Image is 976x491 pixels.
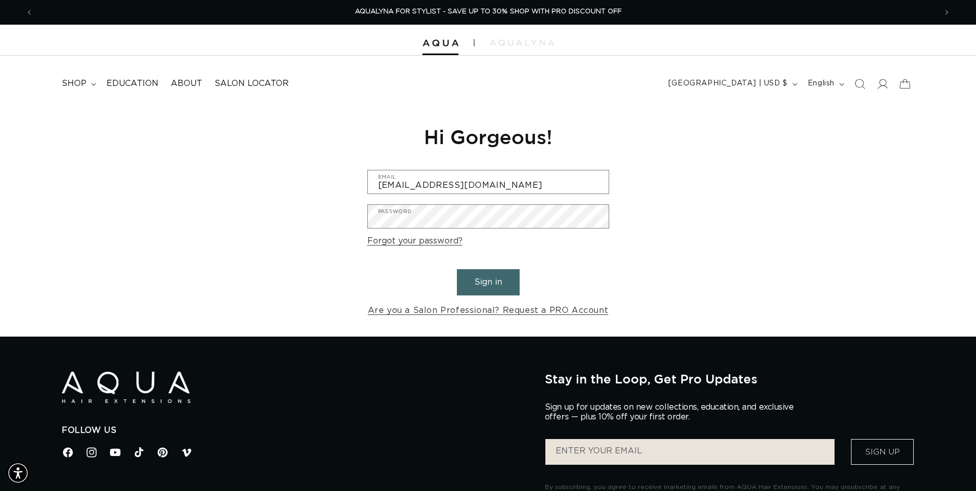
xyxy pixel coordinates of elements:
[165,72,208,95] a: About
[100,72,165,95] a: Education
[7,462,29,484] div: Accessibility Menu
[367,124,609,149] h1: Hi Gorgeous!
[802,74,848,94] button: English
[422,40,458,47] img: Aqua Hair Extensions
[662,74,802,94] button: [GEOGRAPHIC_DATA] | USD $
[62,372,190,403] img: Aqua Hair Extensions
[457,269,520,295] button: Sign in
[848,73,871,95] summary: Search
[668,78,788,89] span: [GEOGRAPHIC_DATA] | USD $
[215,78,289,89] span: Salon Locator
[490,40,554,46] img: aqualyna.com
[935,3,958,22] button: Next announcement
[62,425,529,436] h2: Follow Us
[18,3,41,22] button: Previous announcement
[56,72,100,95] summary: shop
[808,78,835,89] span: English
[208,72,295,95] a: Salon Locator
[545,402,802,422] p: Sign up for updates on new collections, education, and exclusive offers — plus 10% off your first...
[107,78,158,89] span: Education
[171,78,202,89] span: About
[545,372,914,386] h2: Stay in the Loop, Get Pro Updates
[545,439,835,465] input: ENTER YOUR EMAIL
[368,303,609,318] a: Are you a Salon Professional? Request a PRO Account
[839,380,976,491] iframe: Chat Widget
[355,8,622,15] span: AQUALYNA FOR STYLIST - SAVE UP TO 30% SHOP WITH PRO DISCOUNT OFF
[367,234,463,249] a: Forgot your password?
[62,78,86,89] span: shop
[368,170,609,194] input: Email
